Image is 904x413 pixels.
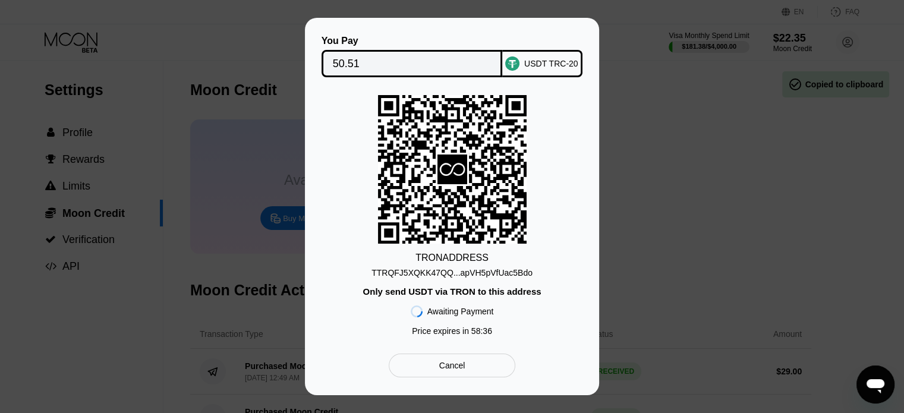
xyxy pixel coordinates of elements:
span: 58 : 36 [471,326,492,336]
div: Price expires in [412,326,492,336]
div: You Pay [322,36,503,46]
div: TTRQFJ5XQKK47QQ...apVH5pVfUac5Bdo [371,263,533,278]
iframe: Button to launch messaging window, conversation in progress [856,365,894,403]
div: Cancel [389,354,515,377]
div: TTRQFJ5XQKK47QQ...apVH5pVfUac5Bdo [371,268,533,278]
div: TRON ADDRESS [415,253,489,263]
div: Cancel [439,360,465,371]
div: USDT TRC-20 [524,59,578,68]
div: Awaiting Payment [427,307,494,316]
div: You PayUSDT TRC-20 [323,36,581,77]
div: Only send USDT via TRON to this address [363,286,541,297]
